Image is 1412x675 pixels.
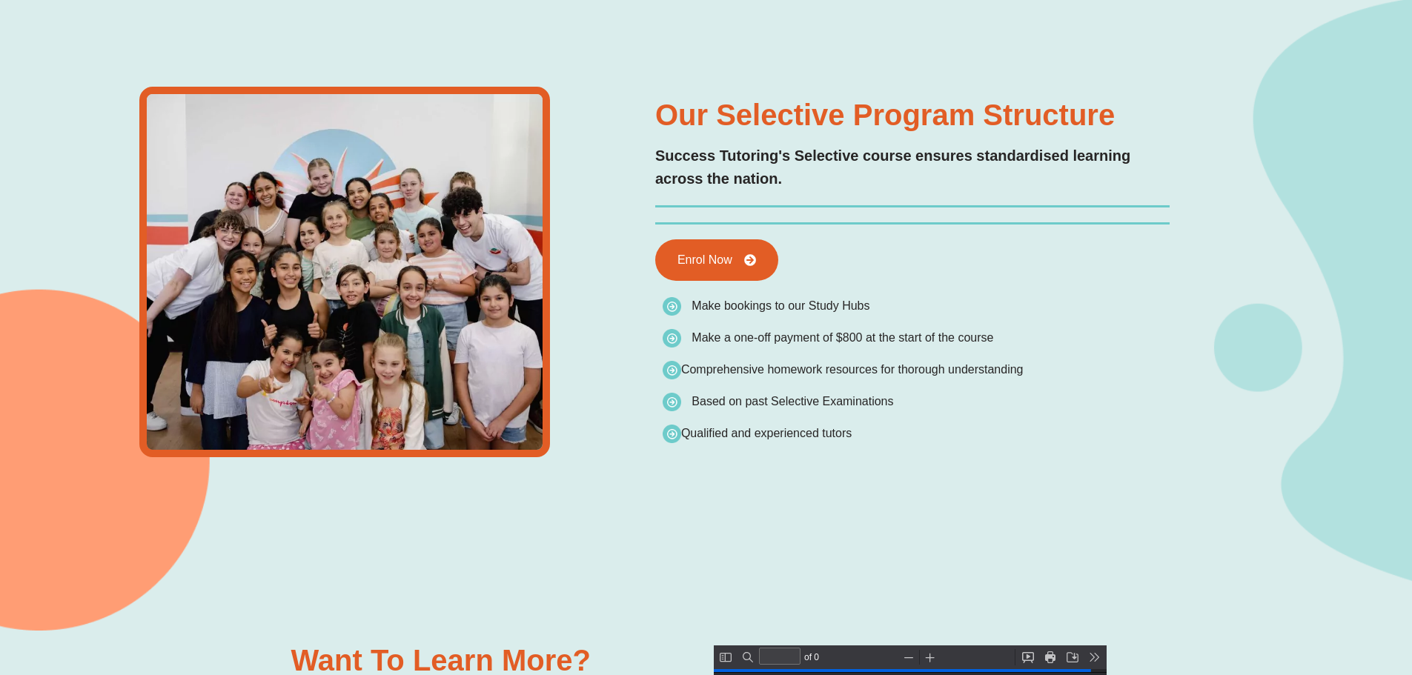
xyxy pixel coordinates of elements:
span: of ⁨13⁩ [156,1,183,22]
button: Add or edit images [420,1,440,22]
span: Make a one-off payment of $800 at the start of the course [692,331,993,344]
span: Give your child the opportunity of a lifetime [79,256,452,274]
img: icon-list.png [663,425,681,443]
img: icon-list.png [663,393,681,411]
span: Selective Course [131,152,400,189]
img: icon-list.png [663,329,681,348]
span: Make bookings to our Study Hubs [692,299,869,312]
span: Enrol Now [677,254,732,266]
img: icon-list.png [663,297,681,316]
button: Text [378,1,399,22]
h2: Our Selective Program Structure [655,100,1115,130]
img: icon-list.png [663,361,681,379]
span: Comprehensive homework resources for thorough understanding [663,359,1024,380]
span: Information Booklet [105,198,426,235]
span: Based on past Selective Examinations [692,395,893,408]
span: of ⁨0⁩ [88,1,110,22]
button: Draw [399,1,420,22]
p: Success Tutoring's Selective course ensures standardised learning across the nation. [655,144,1170,190]
span: Qualified and experienced tutors [663,423,852,444]
a: Enrol Now [655,239,778,281]
h2: Want to learn more? [291,645,699,675]
iframe: Chat Widget [1165,508,1412,675]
